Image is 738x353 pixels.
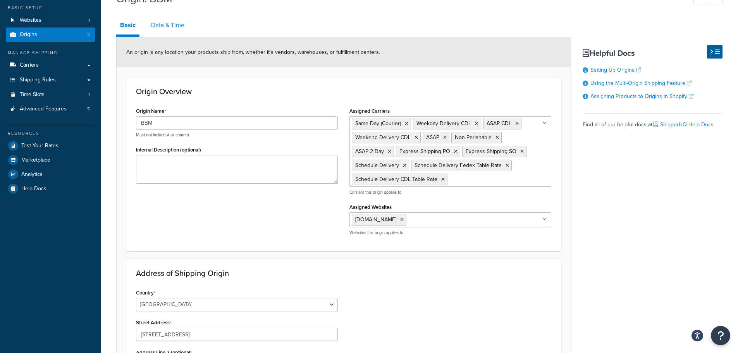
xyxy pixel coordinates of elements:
[136,147,201,153] label: Internal Description (optional)
[136,87,551,96] h3: Origin Overview
[355,161,399,169] span: Schedule Delivery
[355,119,401,127] span: Same Day (Courier)
[6,5,95,11] div: Basic Setup
[355,147,384,155] span: ASAP 2 Day
[355,175,437,183] span: Schedule Delivery CDL Table Rate
[6,182,95,196] a: Help Docs
[426,133,439,141] span: ASAP
[6,13,95,28] a: Websites1
[349,230,551,236] p: Websites this origin applies to
[136,290,156,296] label: Country
[21,143,58,149] span: Test Your Rates
[20,62,39,69] span: Carriers
[349,108,390,114] label: Assigned Carriers
[20,91,45,98] span: Time Slots
[126,48,380,56] span: An origin is any location your products ship from, whether it’s vendors, warehouses, or fulfillme...
[21,186,46,192] span: Help Docs
[707,45,723,59] button: Hide Help Docs
[20,17,41,24] span: Websites
[88,91,90,98] span: 1
[590,92,693,100] a: Assigning Products to Origins in Shopify
[6,102,95,116] a: Advanced Features5
[583,49,723,57] h3: Helpful Docs
[399,147,450,155] span: Express Shipping PO
[88,17,90,24] span: 1
[116,16,139,37] a: Basic
[6,153,95,167] a: Marketplace
[583,113,723,130] div: Find all of our helpful docs at:
[6,58,95,72] a: Carriers
[6,13,95,28] li: Websites
[6,50,95,56] div: Manage Shipping
[87,31,90,38] span: 2
[466,147,516,155] span: Express Shipping SO
[20,31,37,38] span: Origins
[654,121,714,129] a: ShipperHQ Help Docs
[21,171,43,178] span: Analytics
[6,88,95,102] a: Time Slots1
[6,130,95,137] div: Resources
[6,73,95,87] a: Shipping Rules
[6,139,95,153] a: Test Your Rates
[349,189,551,195] p: Carriers this origin applies to
[355,215,396,224] span: [DOMAIN_NAME]
[136,269,551,277] h3: Address of Shipping Origin
[20,77,56,83] span: Shipping Rules
[21,157,50,164] span: Marketplace
[6,28,95,42] li: Origins
[6,28,95,42] a: Origins2
[136,108,166,114] label: Origin Name
[487,119,511,127] span: ASAP CDL
[590,79,692,87] a: Using the Multi-Origin Shipping Feature
[349,204,392,210] label: Assigned Websites
[87,106,90,112] span: 5
[355,133,411,141] span: Weekend Delivery CDL
[6,167,95,181] a: Analytics
[590,66,641,74] a: Setting Up Origins
[415,161,502,169] span: Schedule Delivery Fedex Table Rate
[416,119,471,127] span: Weekday Delivery CDL
[455,133,492,141] span: Non Perishable
[6,102,95,116] li: Advanced Features
[136,320,172,326] label: Street Address
[20,106,67,112] span: Advanced Features
[136,132,338,138] p: Must not include # or comma
[147,16,188,34] a: Date & Time
[711,326,730,345] button: Open Resource Center
[6,88,95,102] li: Time Slots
